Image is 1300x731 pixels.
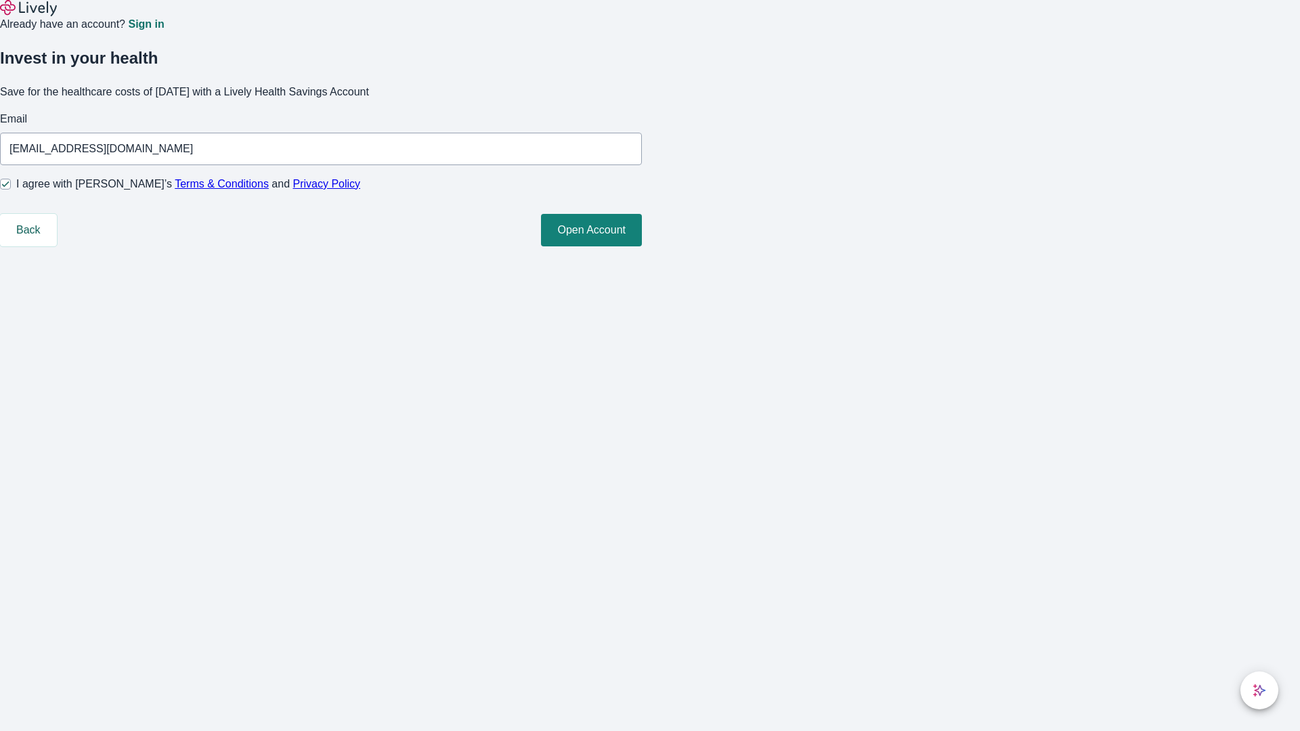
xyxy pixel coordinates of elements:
span: I agree with [PERSON_NAME]’s and [16,176,360,192]
a: Sign in [128,19,164,30]
a: Terms & Conditions [175,178,269,190]
svg: Lively AI Assistant [1253,684,1266,697]
button: Open Account [541,214,642,246]
a: Privacy Policy [293,178,361,190]
button: chat [1240,671,1278,709]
